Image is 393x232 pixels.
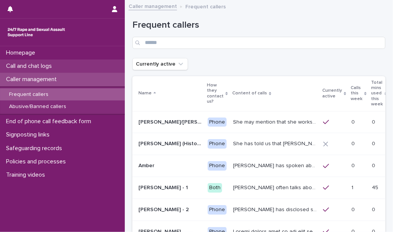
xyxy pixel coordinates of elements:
[372,118,377,125] p: 0
[208,161,227,171] div: Phone
[371,78,383,109] p: Total mins used this week
[138,205,190,213] p: [PERSON_NAME] - 2
[138,89,152,97] p: Name
[3,76,63,83] p: Caller management
[6,25,67,40] img: rhQMoQhaT3yELyF149Cw
[208,183,222,193] div: Both
[3,118,97,125] p: End of phone call feedback form
[207,81,224,106] p: How they contact us?
[233,205,318,213] p: Amy has disclosed she has survived two rapes, one in the UK and the other in Australia in 2013. S...
[132,58,188,70] button: Currently active
[233,118,318,125] p: She may mention that she works as a Nanny, looking after two children. Abbie / Emily has let us k...
[351,205,356,213] p: 0
[138,118,203,125] p: Abbie/Emily (Anon/'I don't know'/'I can't remember')
[233,139,318,147] p: She has told us that Prince Andrew was involved with her abuse. Men from Hollywood (or 'Hollywood...
[185,2,226,10] p: Frequent callers
[3,171,51,179] p: Training videos
[208,205,227,215] div: Phone
[372,139,377,147] p: 0
[208,118,227,127] div: Phone
[138,161,156,169] p: Amber
[132,37,385,49] input: Search
[351,118,356,125] p: 0
[351,183,355,191] p: 1
[233,183,318,191] p: Amy often talks about being raped a night before or 2 weeks ago or a month ago. She also makes re...
[372,183,380,191] p: 45
[3,63,58,70] p: Call and chat logs
[3,145,68,152] p: Safeguarding records
[3,49,41,56] p: Homepage
[351,84,362,103] p: Calls this week
[232,89,267,97] p: Content of calls
[351,161,356,169] p: 0
[372,161,377,169] p: 0
[129,2,177,10] a: Caller management
[351,139,356,147] p: 0
[138,139,203,147] p: Alison (Historic Plan)
[138,183,190,191] p: [PERSON_NAME] - 1
[322,86,342,100] p: Currently active
[3,158,72,165] p: Policies and processes
[208,139,227,149] div: Phone
[3,131,56,138] p: Signposting links
[3,91,54,98] p: Frequent callers
[132,20,385,31] h1: Frequent callers
[233,161,318,169] p: Amber has spoken about multiple experiences of sexual abuse. Amber told us she is now 18 (as of 0...
[372,205,377,213] p: 0
[3,103,72,110] p: Abusive/Banned callers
